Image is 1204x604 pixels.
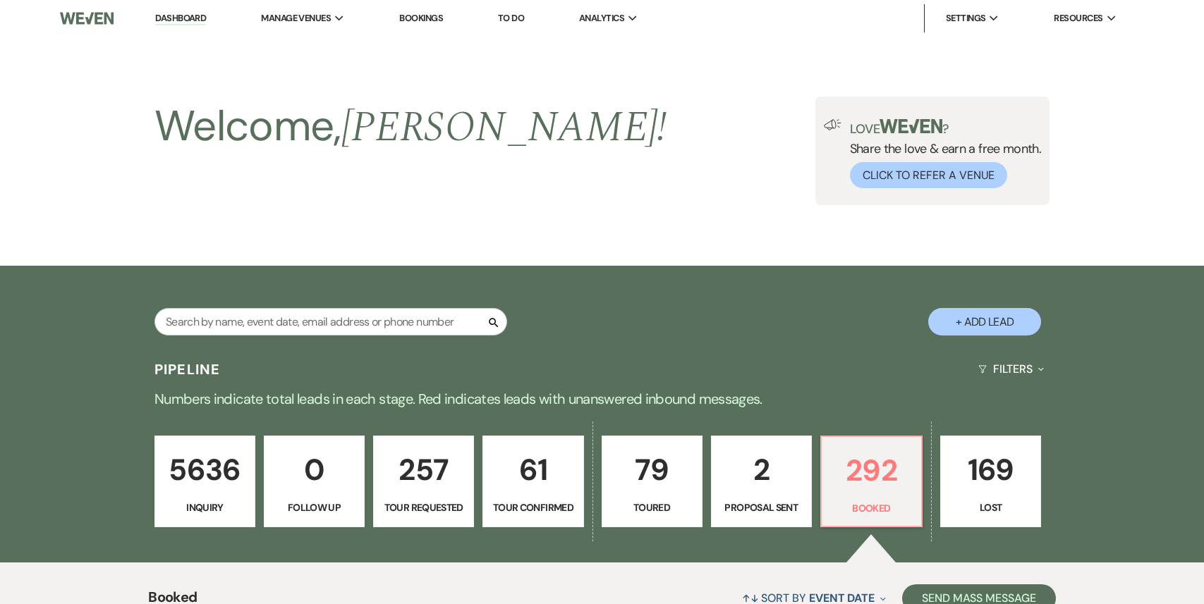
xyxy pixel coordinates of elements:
input: Search by name, event date, email address or phone number [154,308,507,335]
p: Numbers indicate total leads in each stage. Red indicates leads with unanswered inbound messages. [95,388,1110,410]
a: Dashboard [155,12,206,25]
p: Tour Requested [382,500,465,515]
a: To Do [498,12,524,24]
button: + Add Lead [928,308,1041,335]
a: 169Lost [940,436,1041,527]
a: 257Tour Requested [373,436,474,527]
span: Analytics [579,11,624,25]
a: 292Booked [820,436,923,527]
span: [PERSON_NAME] ! [341,95,667,160]
p: Follow Up [273,500,355,515]
span: Manage Venues [261,11,331,25]
a: 5636Inquiry [154,436,255,527]
p: 79 [611,446,693,493]
span: Resources [1054,11,1102,25]
p: Toured [611,500,693,515]
p: 61 [492,446,574,493]
button: Filters [973,350,1050,388]
a: 2Proposal Sent [711,436,812,527]
p: Inquiry [164,500,246,515]
a: Bookings [399,12,443,24]
p: 0 [273,446,355,493]
img: loud-speaker-illustration.svg [824,119,841,130]
h3: Pipeline [154,359,221,379]
p: Lost [949,500,1032,515]
p: Tour Confirmed [492,500,574,515]
img: weven-logo-green.svg [880,119,942,133]
p: 169 [949,446,1032,493]
p: 5636 [164,446,246,493]
span: Settings [946,11,986,25]
p: 292 [830,447,913,494]
a: 79Toured [602,436,703,527]
div: Share the love & earn a free month. [841,119,1042,188]
p: Love ? [850,119,1042,135]
p: Booked [830,500,913,516]
p: 257 [382,446,465,493]
img: Weven Logo [60,4,114,33]
p: 2 [720,446,803,493]
button: Click to Refer a Venue [850,162,1007,188]
p: Proposal Sent [720,500,803,515]
h2: Welcome, [154,97,667,157]
a: 61Tour Confirmed [482,436,583,527]
a: 0Follow Up [264,436,365,527]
